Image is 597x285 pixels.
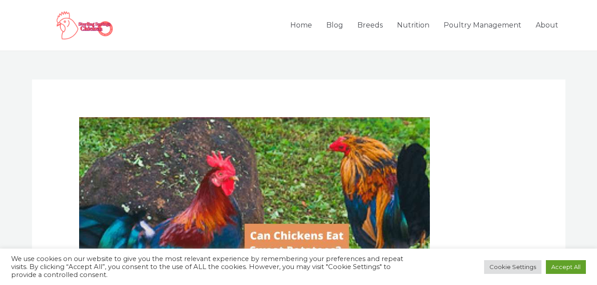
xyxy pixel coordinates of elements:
[11,255,413,279] div: We use cookies on our website to give you the most relevant experience by remembering your prefer...
[390,10,437,41] a: Nutrition
[283,10,319,41] a: Home
[484,260,541,274] a: Cookie Settings
[546,260,586,274] a: Accept All
[319,10,350,41] a: Blog
[437,10,529,41] a: Poultry Management
[32,7,141,44] img: Sterling Springs Chicken
[350,10,390,41] a: Breeds
[283,10,565,41] nav: Site Navigation
[529,10,565,41] a: About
